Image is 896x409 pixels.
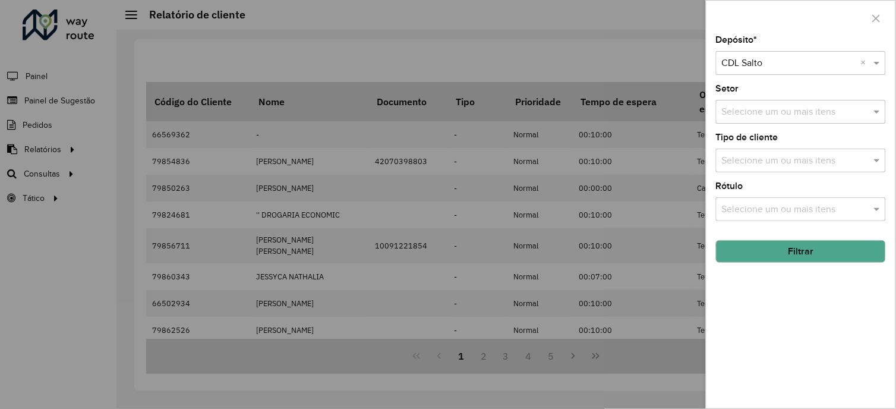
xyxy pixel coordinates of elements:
span: Clear all [861,56,871,70]
label: Rótulo [716,179,743,193]
label: Tipo de cliente [716,130,778,144]
label: Setor [716,81,739,96]
button: Filtrar [716,240,886,263]
label: Depósito [716,33,758,47]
